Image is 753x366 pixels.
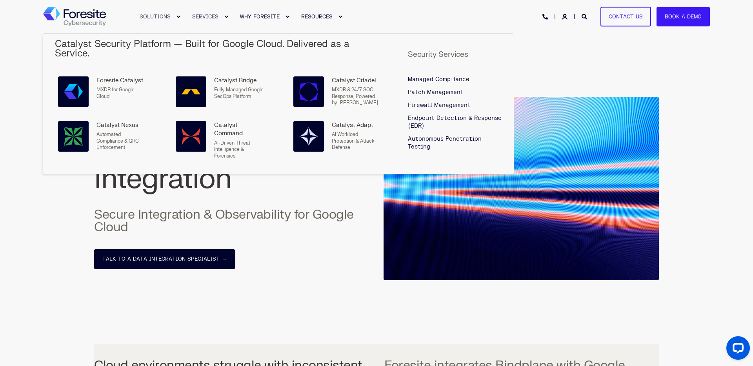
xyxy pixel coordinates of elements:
a: Catalyst Citadel, Powered by Google SecOps Catalyst CitadelMXDR & 24/7 SOC Response, Powered by [... [290,73,384,110]
span: SOLUTIONS [140,13,171,20]
a: Book a Demo [657,7,710,27]
div: Catalyst Nexus [96,121,146,129]
a: Catalyst Bridge Catalyst BridgeFully Managed Google SecOps Platform [173,73,267,110]
span: Firewall Management [408,102,471,109]
img: Catalyst Citadel, Powered by Google SecOps [299,82,318,101]
div: Catalyst Citadel [332,76,381,85]
div: Catalyst Command [214,121,264,138]
span: RESOURCES [301,13,333,20]
p: Fully Managed Google SecOps Platform [214,87,264,100]
a: Catalyst Nexus, Powered by Security Command Center Enterprise Catalyst NexusAutomated Compliance ... [55,118,149,155]
a: Back to Home [43,7,106,27]
div: Expand RESOURCES [338,14,343,19]
img: Catalyst Nexus, Powered by Security Command Center Enterprise [64,127,83,146]
span: MXDR & 24/7 SOC Response, Powered by [PERSON_NAME] [332,87,378,106]
span: Secure Integration & Observability for Google Cloud [94,207,354,235]
h5: Security Services [408,51,502,58]
span: Managed Compliance [408,76,469,83]
a: Contact Us [600,7,651,27]
span: WHY FORESITE [240,13,280,20]
a: Catalyst Command Catalyst CommandAI-Driven Threat Intelligence & Forensics [173,118,267,162]
img: Catalyst Bridge [182,82,200,101]
a: Login [562,13,569,20]
img: Foresite Catalyst [64,82,83,101]
a: Open Search [582,13,589,20]
h5: Catalyst Security Platform — Built for Google Cloud. Delivered as a Service. [55,40,384,58]
div: Foresite Catalyst [96,76,146,85]
img: Foresite logo, a hexagon shape of blues with a directional arrow to the right hand side, and the ... [43,7,106,27]
span: Patch Management [408,89,464,96]
span: Endpoint Detection & Response (EDR) [408,115,502,129]
span: MXDR for Google Cloud [96,87,135,100]
img: Catalyst Command [182,127,200,146]
div: Expand SERVICES [224,14,229,19]
div: Expand WHY FORESITE [285,14,290,19]
p: AI Workload Protection & Attack Defense [332,131,381,151]
img: Abstract image of navy, bright blue and orange [384,97,659,280]
a: Talk to a Data Integration Specialist → [94,249,235,269]
a: Catalyst Adapt, Powered by Model Armor Catalyst AdaptAI Workload Protection & Attack Defense [290,118,384,155]
img: Catalyst Adapt, Powered by Model Armor [299,127,318,146]
div: Catalyst Adapt [332,121,381,129]
a: Foresite Catalyst Foresite CatalystMXDR for Google Cloud [55,73,149,110]
p: Automated Compliance & GRC Enforcement [96,131,146,151]
iframe: LiveChat chat widget [720,333,753,366]
div: Expand SOLUTIONS [176,14,181,19]
p: AI-Driven Threat Intelligence & Forensics [214,140,264,159]
span: Autonomous Penetration Testing [408,136,482,150]
div: Catalyst Bridge [214,76,264,85]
